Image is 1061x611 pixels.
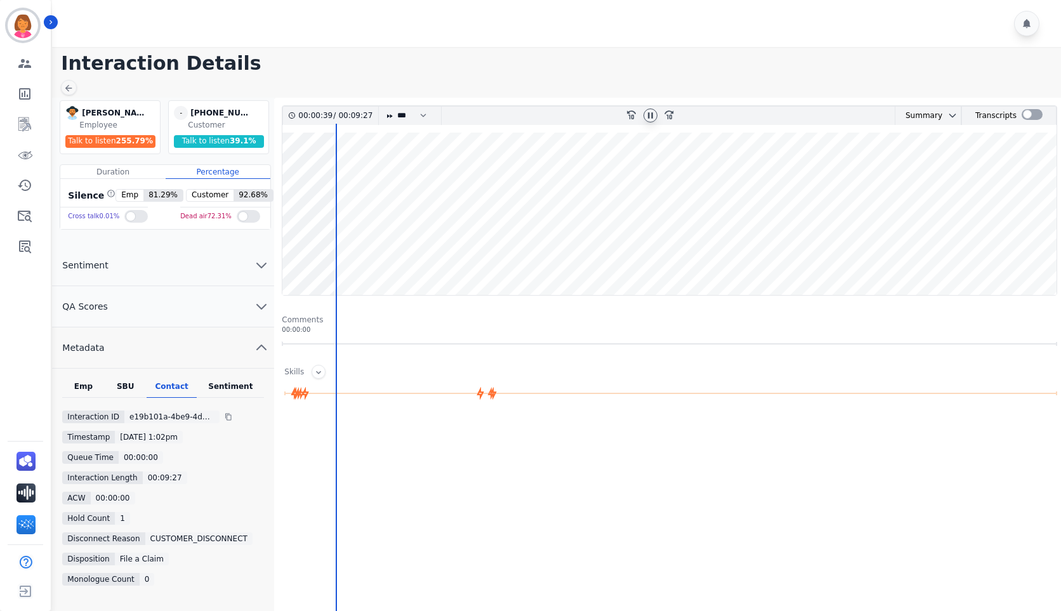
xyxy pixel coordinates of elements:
[52,300,118,313] span: QA Scores
[115,431,183,443] div: [DATE] 1:02pm
[190,106,254,120] div: [PHONE_NUMBER]
[254,299,269,314] svg: chevron down
[140,573,155,586] div: 0
[147,381,197,398] div: Contact
[65,135,155,148] div: Talk to listen
[254,340,269,355] svg: chevron up
[119,451,163,464] div: 00:00:00
[174,106,188,120] span: -
[61,52,1061,75] h1: Interaction Details
[60,165,165,179] div: Duration
[254,258,269,273] svg: chevron down
[62,553,114,565] div: Disposition
[116,136,153,145] span: 255.79 %
[298,107,333,125] div: 00:00:39
[62,471,142,484] div: Interaction Length
[65,189,115,202] div: Silence
[115,512,130,525] div: 1
[52,259,118,272] span: Sentiment
[188,120,266,130] div: Customer
[62,381,104,398] div: Emp
[234,190,273,201] span: 92.68 %
[197,381,264,398] div: Sentiment
[166,165,270,179] div: Percentage
[62,451,119,464] div: Queue Time
[174,135,264,148] div: Talk to listen
[115,553,169,565] div: File a Claim
[942,110,958,121] button: chevron down
[298,107,376,125] div: /
[52,327,274,369] button: Metadata chevron up
[187,190,234,201] span: Customer
[62,532,145,545] div: Disconnect Reason
[52,286,274,327] button: QA Scores chevron down
[143,190,183,201] span: 81.29 %
[62,492,90,504] div: ACW
[52,245,274,286] button: Sentiment chevron down
[68,207,119,226] div: Cross talk 0.01 %
[230,136,256,145] span: 39.1 %
[282,325,1057,334] div: 00:00:00
[895,107,942,125] div: Summary
[62,512,115,525] div: Hold Count
[282,315,1057,325] div: Comments
[336,107,371,125] div: 00:09:27
[91,492,135,504] div: 00:00:00
[975,107,1017,125] div: Transcripts
[116,190,143,201] span: Emp
[284,367,304,379] div: Skills
[105,381,147,398] div: SBU
[62,431,115,443] div: Timestamp
[79,120,157,130] div: Employee
[145,532,253,545] div: CUSTOMER_DISCONNECT
[52,341,114,354] span: Metadata
[947,110,958,121] svg: chevron down
[143,471,187,484] div: 00:09:27
[62,411,124,423] div: Interaction ID
[124,411,220,423] div: e19b101a-4be9-4d17-87af-09e79a5cdc4a
[180,207,232,226] div: Dead air 72.31 %
[8,10,38,41] img: Bordered avatar
[82,106,145,120] div: [PERSON_NAME]
[62,573,139,586] div: Monologue Count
